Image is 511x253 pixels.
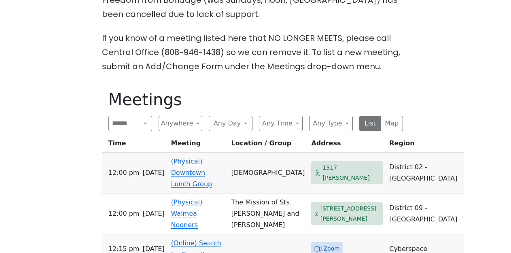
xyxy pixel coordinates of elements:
[171,157,212,188] a: (Physical) Downtown Lunch Group
[108,167,140,179] span: 12:00 PM
[209,116,252,131] button: Any Day
[386,153,464,193] td: District 02 - [GEOGRAPHIC_DATA]
[142,208,164,219] span: [DATE]
[168,138,228,153] th: Meeting
[309,116,353,131] button: Any Type
[323,163,380,183] span: 1317 [PERSON_NAME]
[142,167,164,179] span: [DATE]
[381,116,403,131] button: Map
[102,138,168,153] th: Time
[171,198,203,229] a: (Physical) Waimea Nooners
[320,204,380,223] span: [STREET_ADDRESS][PERSON_NAME]
[228,193,308,234] td: The Mission of Sts. [PERSON_NAME] and [PERSON_NAME]
[108,90,403,109] h1: Meetings
[159,116,202,131] button: Anywhere
[359,116,382,131] button: List
[228,153,308,193] td: [DEMOGRAPHIC_DATA]
[308,138,386,153] th: Address
[102,31,409,74] p: If you know of a meeting listed here that NO LONGER MEETS, please call Central Office (808-946-14...
[386,193,464,234] td: District 09 - [GEOGRAPHIC_DATA]
[108,208,140,219] span: 12:00 PM
[228,138,308,153] th: Location / Group
[108,116,140,131] input: Search
[386,138,464,153] th: Region
[139,116,152,131] button: Search
[259,116,303,131] button: Any Time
